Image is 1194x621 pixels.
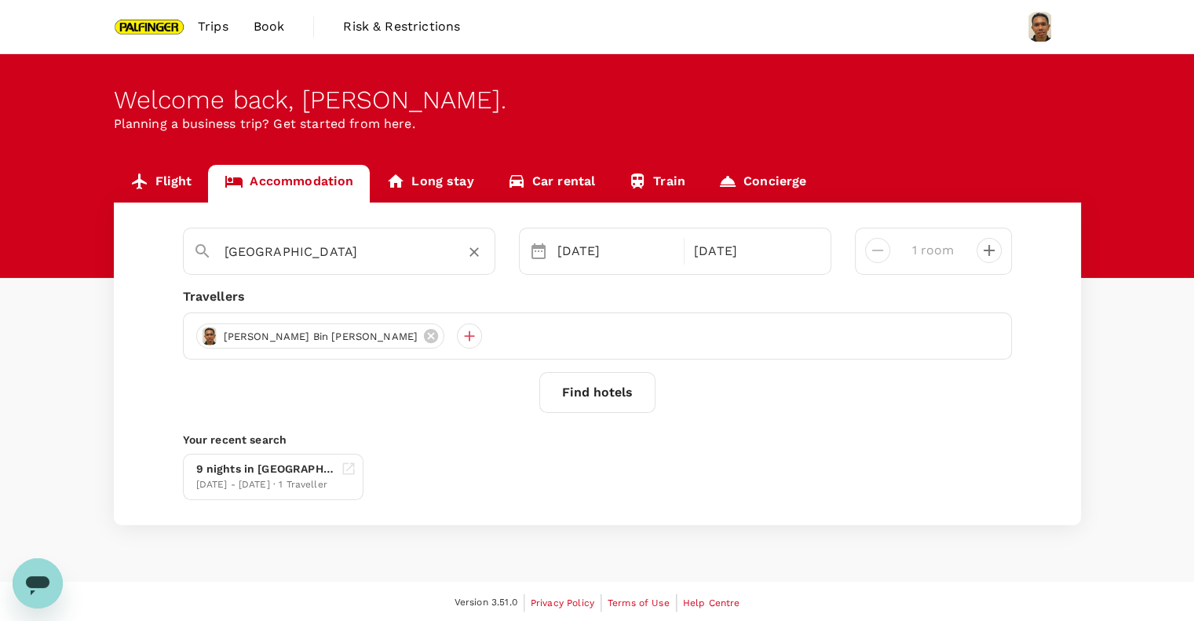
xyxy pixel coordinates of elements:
span: [PERSON_NAME] Bin [PERSON_NAME] [214,329,428,345]
a: Concierge [702,165,823,203]
a: Privacy Policy [531,594,594,612]
span: Trips [198,17,228,36]
div: [PERSON_NAME] Bin [PERSON_NAME] [196,323,445,349]
button: Open [484,250,487,254]
span: Help Centre [683,597,740,608]
a: Accommodation [208,165,370,203]
button: Clear [463,241,485,263]
span: Terms of Use [608,597,670,608]
img: Palfinger Asia Pacific Pte Ltd [114,9,186,44]
a: Flight [114,165,209,203]
div: 9 nights in [GEOGRAPHIC_DATA] [196,461,334,477]
span: Version 3.51.0 [455,595,517,611]
img: avatar-6654046f5d07b.png [200,327,219,345]
span: Risk & Restrictions [343,17,460,36]
p: Your recent search [183,432,1012,447]
button: Find hotels [539,372,655,413]
a: Help Centre [683,594,740,612]
a: Long stay [370,165,490,203]
p: Planning a business trip? Get started from here. [114,115,1081,133]
span: Privacy Policy [531,597,594,608]
span: Book [254,17,285,36]
div: [DATE] - [DATE] · 1 Traveller [196,477,334,493]
div: Welcome back , [PERSON_NAME] . [114,86,1081,115]
input: Add rooms [903,238,964,263]
div: [DATE] [688,236,818,267]
div: Travellers [183,287,1012,306]
iframe: Button to launch messaging window [13,558,63,608]
a: Terms of Use [608,594,670,612]
button: decrease [977,238,1002,263]
div: [DATE] [551,236,681,267]
img: Muhammad Fauzi Bin Ali Akbar [1024,11,1056,42]
a: Car rental [491,165,612,203]
input: Search cities, hotels, work locations [225,239,441,264]
a: Train [612,165,702,203]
